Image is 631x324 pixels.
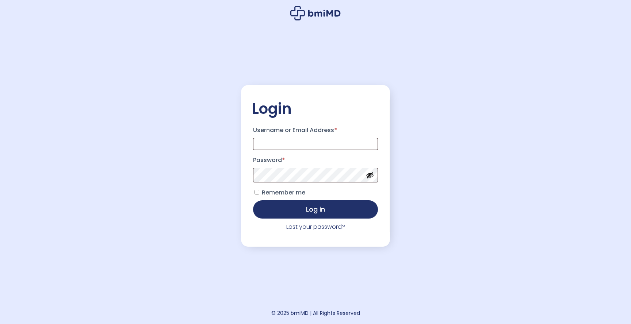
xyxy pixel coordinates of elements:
[262,188,305,197] span: Remember me
[255,190,259,194] input: Remember me
[253,154,378,166] label: Password
[252,100,379,118] h2: Login
[253,124,378,136] label: Username or Email Address
[366,171,374,179] button: Show password
[286,223,345,231] a: Lost your password?
[271,308,360,318] div: © 2025 bmiMD | All Rights Reserved
[253,200,378,219] button: Log in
